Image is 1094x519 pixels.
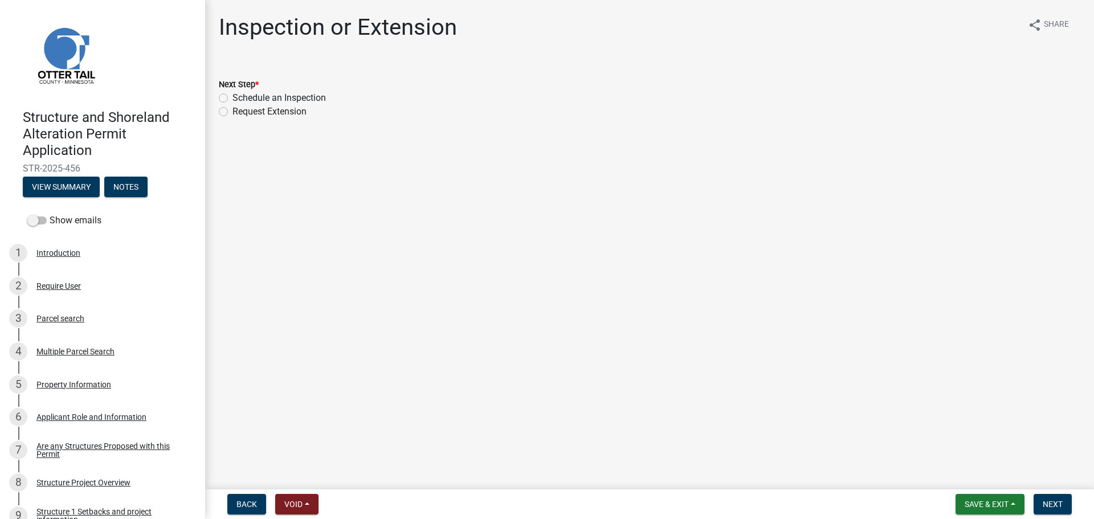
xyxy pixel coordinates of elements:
[36,348,115,355] div: Multiple Parcel Search
[36,282,81,290] div: Require User
[275,494,319,514] button: Void
[36,381,111,389] div: Property Information
[23,12,108,97] img: Otter Tail County, Minnesota
[9,441,27,459] div: 7
[965,500,1009,509] span: Save & Exit
[227,494,266,514] button: Back
[9,342,27,361] div: 4
[232,105,307,118] label: Request Extension
[36,413,146,421] div: Applicant Role and Information
[1034,494,1072,514] button: Next
[236,500,257,509] span: Back
[36,442,187,458] div: Are any Structures Proposed with this Permit
[104,183,148,193] wm-modal-confirm: Notes
[23,183,100,193] wm-modal-confirm: Summary
[23,177,100,197] button: View Summary
[1028,18,1042,32] i: share
[36,314,84,322] div: Parcel search
[9,244,27,262] div: 1
[23,163,182,174] span: STR-2025-456
[36,479,130,487] div: Structure Project Overview
[23,109,196,158] h4: Structure and Shoreland Alteration Permit Application
[1043,500,1063,509] span: Next
[9,473,27,492] div: 8
[9,408,27,426] div: 6
[956,494,1024,514] button: Save & Exit
[104,177,148,197] button: Notes
[284,500,303,509] span: Void
[36,249,80,257] div: Introduction
[9,375,27,394] div: 5
[9,277,27,295] div: 2
[27,214,101,227] label: Show emails
[232,91,326,105] label: Schedule an Inspection
[9,309,27,328] div: 3
[219,81,259,89] label: Next Step
[219,14,457,41] h1: Inspection or Extension
[1019,14,1078,36] button: shareShare
[1044,18,1069,32] span: Share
